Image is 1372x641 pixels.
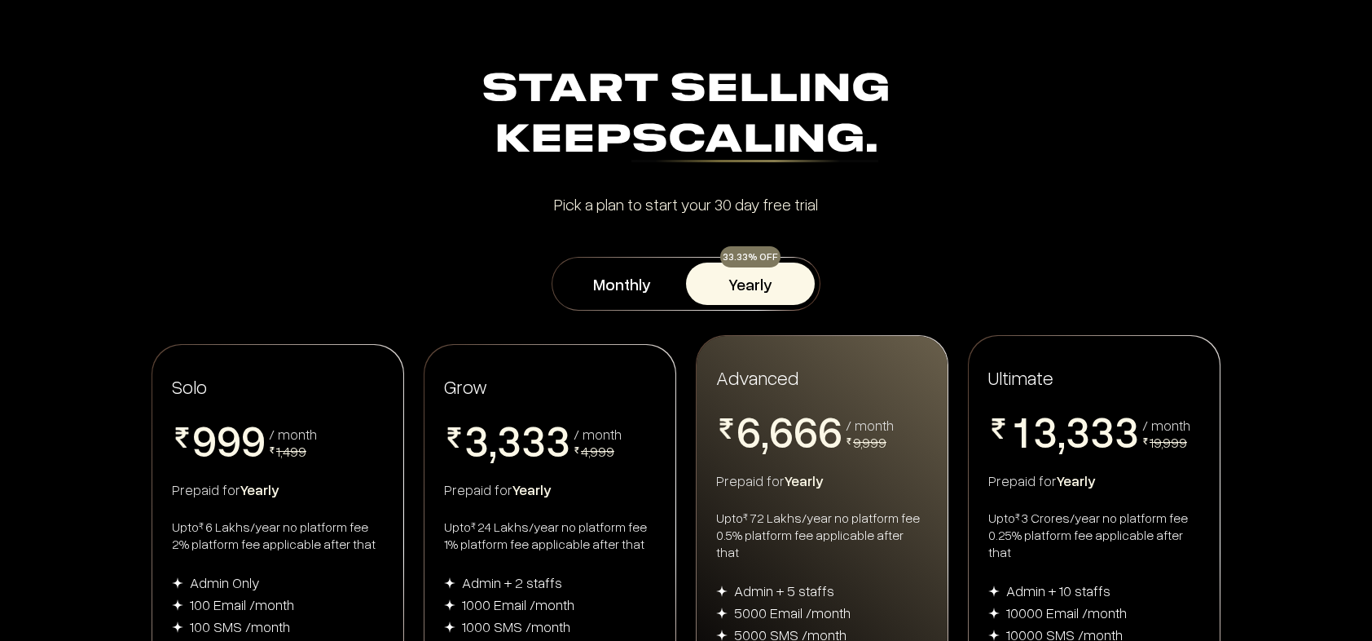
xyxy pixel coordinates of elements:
img: pricing-rupee [1142,438,1149,444]
sup: ₹ [199,519,204,532]
span: 9 [217,418,241,462]
span: 4 [464,462,489,506]
div: Prepaid for [716,471,928,490]
img: img [444,599,455,611]
img: img [988,630,1000,641]
span: 4 [521,462,546,506]
sup: ₹ [471,519,476,532]
span: 1 [1009,409,1033,453]
span: 3 [1033,409,1058,453]
div: Prepaid for [444,480,656,499]
span: 3 [546,418,570,462]
span: , [761,409,769,458]
div: 100 SMS /month [190,617,290,636]
sup: ₹ [743,511,748,523]
img: pricing-rupee [846,438,852,444]
div: Prepaid for [172,480,384,499]
span: 3 [464,418,489,462]
span: 9,999 [853,433,886,451]
img: img [444,577,455,589]
span: 7 [818,453,842,497]
img: pricing-rupee [988,418,1009,439]
div: Pick a plan to start your 30 day free trial [158,196,1214,212]
img: pricing-rupee [716,418,737,439]
div: Admin + 5 staffs [734,581,834,600]
div: / month [1142,418,1190,432]
span: 3 [521,418,546,462]
button: Yearly [686,263,815,305]
span: 4 [1115,453,1139,497]
span: 3 [1090,409,1115,453]
img: img [444,621,455,633]
span: Yearly [1057,471,1096,489]
img: pricing-rupee [172,427,192,448]
div: 1000 Email /month [462,595,574,614]
div: 5000 Email /month [734,603,851,622]
div: Upto 24 Lakhs/year no platform fee 1% platform fee applicable after that [444,519,656,553]
span: 4 [546,462,570,506]
span: , [1058,409,1066,458]
span: Solo [172,374,207,398]
span: 4 [1033,453,1058,497]
img: img [716,608,728,619]
span: 19,999 [1150,433,1187,451]
span: 6 [794,409,818,453]
span: 4 [1090,453,1115,497]
span: 4,999 [581,442,614,460]
div: 1000 SMS /month [462,617,570,636]
div: Keep [158,116,1214,166]
span: Yearly [240,480,279,498]
div: / month [846,418,894,432]
img: img [172,621,183,633]
span: 7 [794,453,818,497]
span: 3 [497,418,521,462]
div: Upto 3 Crores/year no platform fee 0.25% platform fee applicable after that [988,510,1200,561]
span: 7 [769,453,794,497]
div: / month [574,427,622,441]
div: Admin + 2 staffs [462,572,562,592]
div: / month [269,427,317,441]
div: Admin + 10 staffs [1006,581,1110,600]
button: Monthly [557,263,686,305]
div: Upto 72 Lakhs/year no platform fee 0.5% platform fee applicable after that [716,510,928,561]
div: Start Selling [158,65,1214,166]
span: 2 [1009,453,1033,497]
div: 100 Email /month [190,595,294,614]
span: Grow [444,374,487,398]
div: 33.33% OFF [720,246,781,267]
div: Admin Only [190,572,260,592]
span: 7 [737,453,761,497]
img: img [172,577,183,589]
span: 9 [241,418,266,462]
div: Upto 6 Lakhs/year no platform fee 2% platform fee applicable after that [172,519,384,553]
img: img [716,630,728,641]
img: img [988,586,1000,597]
span: 6 [818,409,842,453]
span: 3 [1115,409,1139,453]
img: img [716,586,728,597]
span: 9 [192,418,217,462]
span: Ultimate [988,365,1053,390]
span: Yearly [785,471,824,489]
img: pricing-rupee [269,447,275,453]
span: 4 [497,462,521,506]
img: img [172,599,183,611]
span: 6 [769,409,794,453]
span: Advanced [716,365,798,390]
div: Prepaid for [988,471,1200,490]
span: , [489,418,497,466]
img: pricing-rupee [444,427,464,448]
div: 10000 Email /month [1006,603,1127,622]
img: pricing-rupee [574,447,580,453]
span: 6 [737,409,761,453]
span: 4 [1066,453,1090,497]
span: Yearly [512,480,552,498]
img: img [988,608,1000,619]
span: 1,499 [276,442,306,460]
span: 3 [1066,409,1090,453]
div: Scaling. [631,122,878,162]
sup: ₹ [1015,511,1020,523]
